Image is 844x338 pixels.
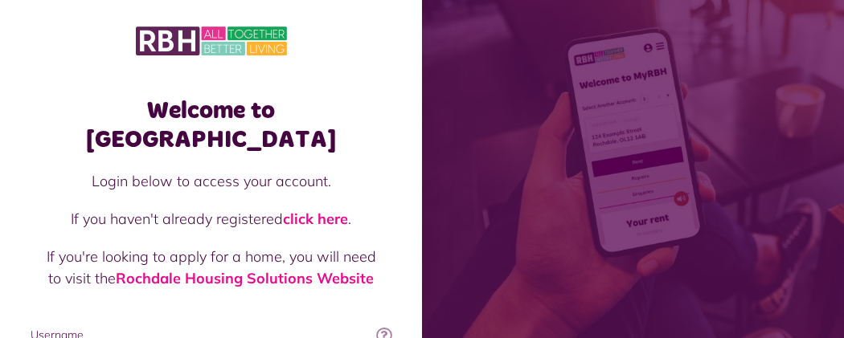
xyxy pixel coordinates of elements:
[47,246,376,289] p: If you're looking to apply for a home, you will need to visit the
[283,210,348,228] a: click here
[116,269,374,287] a: Rochdale Housing Solutions Website
[47,170,376,192] p: Login below to access your account.
[47,208,376,230] p: If you haven't already registered .
[136,24,287,58] img: MyRBH
[31,96,392,154] h1: Welcome to [GEOGRAPHIC_DATA]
